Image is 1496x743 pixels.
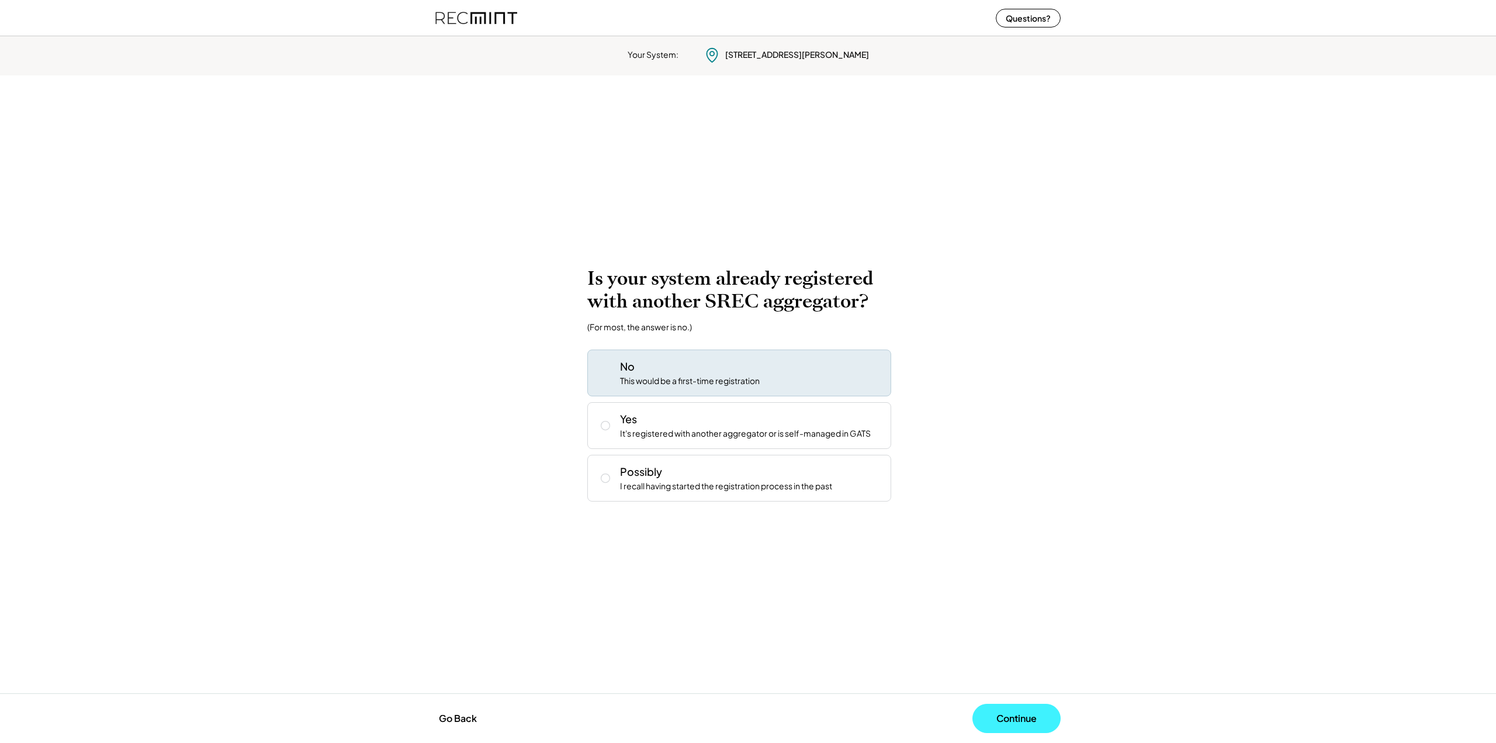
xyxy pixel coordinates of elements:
[972,704,1061,733] button: Continue
[435,2,517,33] img: recmint-logotype%403x%20%281%29.jpeg
[628,49,678,61] div: Your System:
[620,375,760,387] div: This would be a first-time registration
[587,267,909,313] h2: Is your system already registered with another SREC aggregator?
[435,706,480,731] button: Go Back
[620,481,832,492] div: I recall having started the registration process in the past
[620,464,662,479] div: Possibly
[996,9,1061,27] button: Questions?
[620,359,635,374] div: No
[620,412,637,426] div: Yes
[620,428,871,440] div: It's registered with another aggregator or is self-managed in GATS
[587,322,692,332] div: (For most, the answer is no.)
[725,49,869,61] div: [STREET_ADDRESS][PERSON_NAME]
